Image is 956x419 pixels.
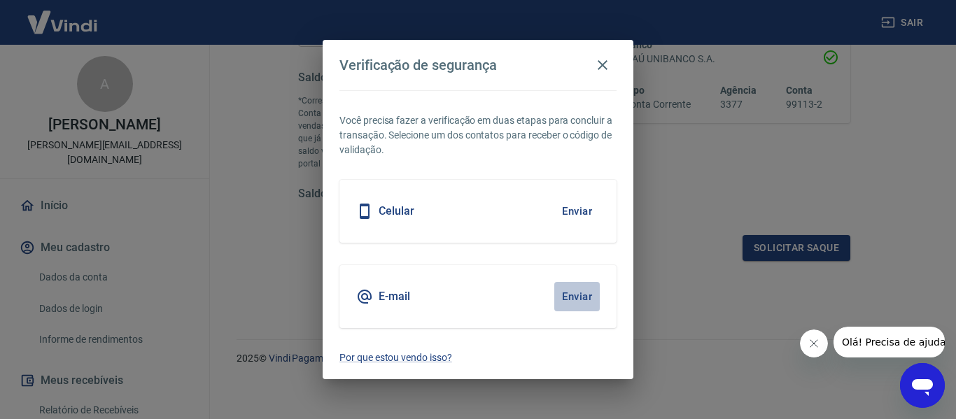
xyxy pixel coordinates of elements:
iframe: Mensagem da empresa [834,327,945,357]
p: Você precisa fazer a verificação em duas etapas para concluir a transação. Selecione um dos conta... [339,113,617,157]
a: Por que estou vendo isso? [339,350,617,365]
button: Enviar [554,282,600,311]
iframe: Botão para abrir a janela de mensagens [900,363,945,408]
h4: Verificação de segurança [339,57,497,73]
button: Enviar [554,197,600,226]
h5: Celular [379,204,414,218]
span: Olá! Precisa de ajuda? [8,10,118,21]
h5: E-mail [379,290,410,304]
iframe: Fechar mensagem [800,329,828,357]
